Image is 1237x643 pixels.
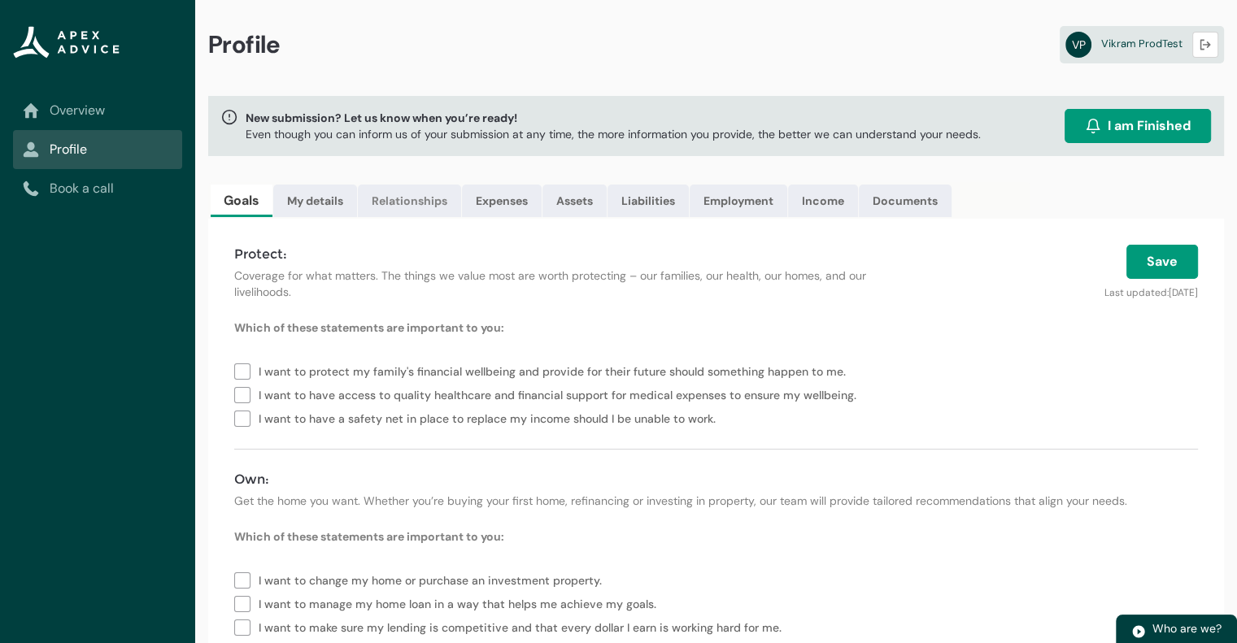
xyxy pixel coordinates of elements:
span: Vikram ProdTest [1101,37,1183,50]
span: I want to have access to quality healthcare and financial support for medical expenses to ensure ... [259,382,863,406]
lightning-formatted-date-time: [DATE] [1169,286,1198,299]
span: I want to have a safety net in place to replace my income should I be unable to work. [259,406,722,429]
p: Which of these statements are important to you: [234,528,1198,545]
span: I am Finished [1108,116,1191,136]
img: Apex Advice Group [13,26,120,59]
span: Who are we? [1152,621,1222,636]
h4: Protect: [234,245,870,264]
h4: Own: [234,470,1198,489]
button: I am Finished [1065,109,1211,143]
a: Goals [211,185,272,217]
img: alarm.svg [1085,118,1101,134]
p: Coverage for what matters. The things we value most are worth protecting – our families, our heal... [234,267,870,300]
p: Get the home you want. Whether you’re buying your first home, refinancing or investing in propert... [234,493,1198,509]
a: Employment [690,185,787,217]
a: Relationships [358,185,461,217]
nav: Sub page [13,91,182,208]
a: Liabilities [608,185,689,217]
span: I want to protect my family's financial wellbeing and provide for their future should something h... [259,358,852,382]
p: Last updated: [890,279,1198,300]
button: Logout [1192,32,1218,58]
span: New submission? Let us know when you’re ready! [246,110,981,126]
button: Save [1126,245,1198,279]
span: I want to make sure my lending is competitive and that every dollar I earn is working hard for me. [259,615,788,638]
a: Overview [23,101,172,120]
a: VPVikram ProdTest [1060,26,1224,63]
a: Expenses [462,185,542,217]
a: Income [788,185,858,217]
a: Assets [542,185,607,217]
p: Which of these statements are important to you: [234,319,1198,336]
span: I want to change my home or purchase an investment property. [259,567,608,591]
span: I want to manage my home loan in a way that helps me achieve my goals. [259,591,663,615]
a: Documents [859,185,952,217]
p: Even though you can inform us of your submission at any time, the more information you provide, t... [246,126,981,142]
a: Profile [23,140,172,159]
span: Profile [208,29,281,60]
a: My details [273,185,357,217]
img: play.svg [1131,624,1146,639]
a: Book a call [23,179,172,198]
abbr: VP [1065,32,1091,58]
